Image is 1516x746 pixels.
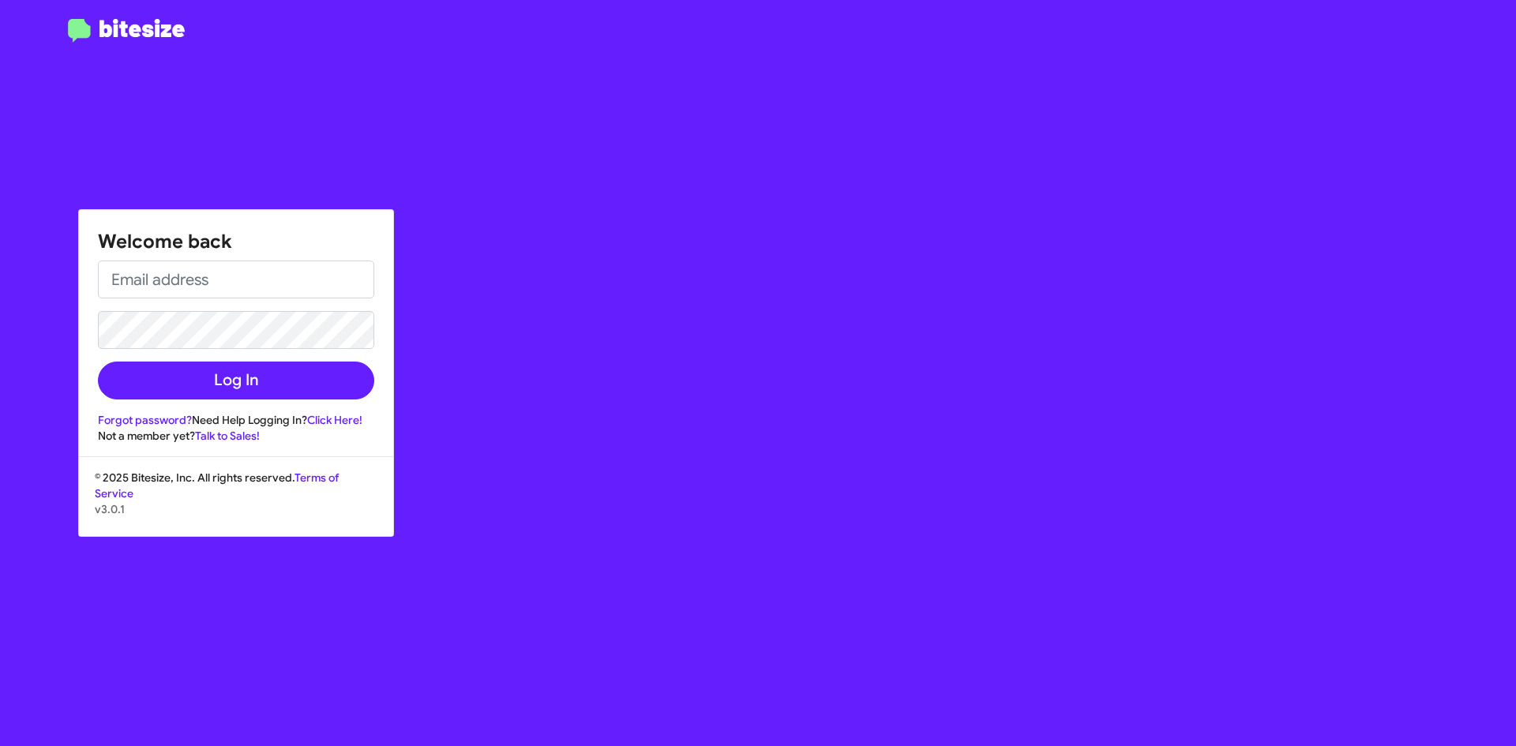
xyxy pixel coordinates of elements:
button: Log In [98,362,374,399]
div: © 2025 Bitesize, Inc. All rights reserved. [79,470,393,536]
h1: Welcome back [98,229,374,254]
div: Need Help Logging In? [98,412,374,428]
a: Forgot password? [98,413,192,427]
a: Click Here! [307,413,362,427]
div: Not a member yet? [98,428,374,444]
p: v3.0.1 [95,501,377,517]
input: Email address [98,261,374,298]
a: Talk to Sales! [195,429,260,443]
